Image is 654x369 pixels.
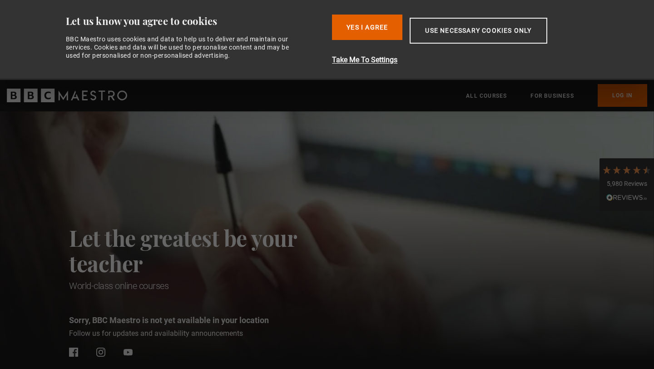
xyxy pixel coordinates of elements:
nav: Primary [466,84,647,107]
div: Let us know you agree to cookies [66,15,325,28]
a: For business [530,91,574,100]
div: 5,980 ReviewsRead All Reviews [599,158,654,211]
button: Take Me To Settings [332,55,595,65]
p: Sorry, BBC Maestro is not yet available in your location [69,314,337,326]
h1: World-class online courses [69,279,337,292]
a: Log In [598,84,647,107]
div: 4.7 Stars [602,165,652,175]
a: All Courses [466,91,507,100]
div: Read All Reviews [602,193,652,204]
svg: BBC Maestro [7,89,127,102]
div: 5,980 Reviews [602,180,652,189]
div: BBC Maestro uses cookies and data to help us to deliver and maintain our services. Cookies and da... [66,35,299,60]
button: Yes I Agree [332,15,402,40]
button: Use necessary cookies only [410,18,547,44]
h2: Let the greatest be your teacher [69,225,337,276]
img: REVIEWS.io [606,194,647,200]
p: Follow us for updates and availability announcements [69,328,337,339]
